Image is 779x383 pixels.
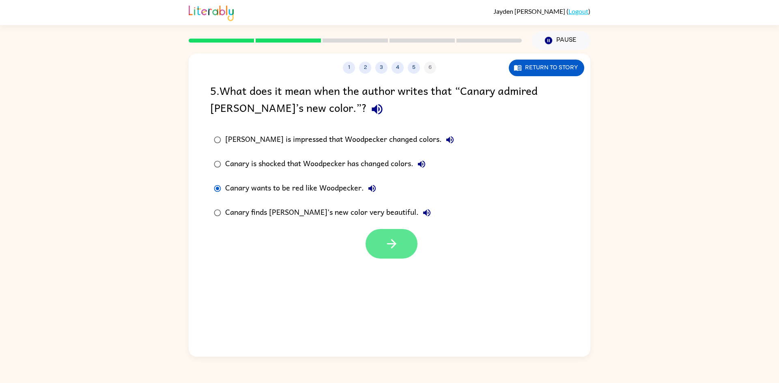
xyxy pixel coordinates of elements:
button: Pause [532,31,590,50]
button: Return to story [509,60,584,76]
button: Canary wants to be red like Woodpecker. [364,180,380,197]
button: 5 [408,62,420,74]
div: ( ) [493,7,590,15]
button: 3 [375,62,387,74]
button: [PERSON_NAME] is impressed that Woodpecker changed colors. [442,132,458,148]
div: Canary is shocked that Woodpecker has changed colors. [225,156,430,172]
img: Literably [189,3,234,21]
button: 1 [343,62,355,74]
span: Jayden [PERSON_NAME] [493,7,566,15]
div: 5 . What does it mean when the author writes that “Canary admired [PERSON_NAME]’s new color.”? [210,82,569,120]
button: 4 [392,62,404,74]
button: 2 [359,62,371,74]
div: [PERSON_NAME] is impressed that Woodpecker changed colors. [225,132,458,148]
button: Canary finds [PERSON_NAME]'s new color very beautiful. [419,205,435,221]
a: Logout [568,7,588,15]
div: Canary wants to be red like Woodpecker. [225,180,380,197]
div: Canary finds [PERSON_NAME]'s new color very beautiful. [225,205,435,221]
button: Canary is shocked that Woodpecker has changed colors. [413,156,430,172]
